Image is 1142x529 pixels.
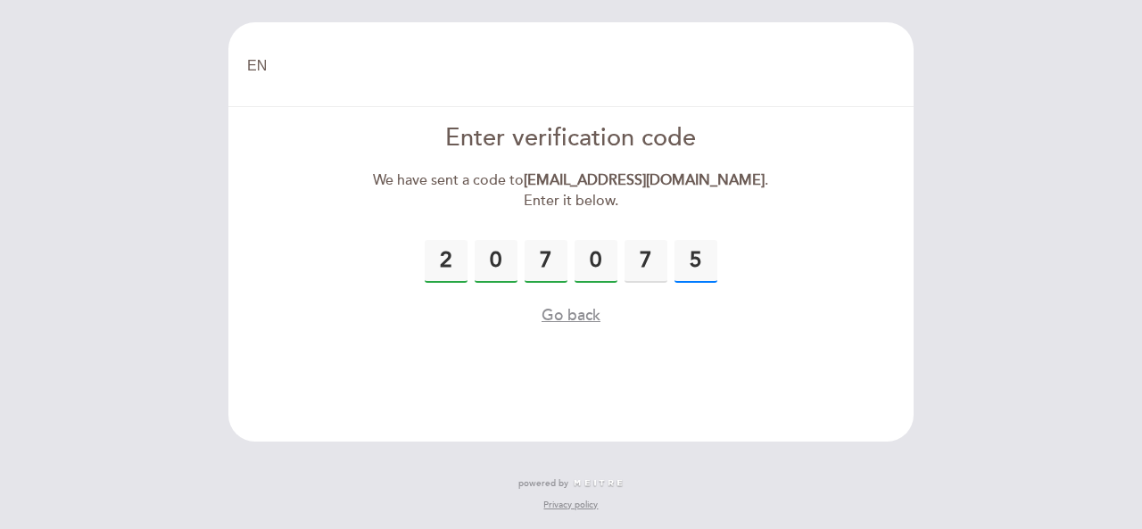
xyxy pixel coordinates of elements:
[524,171,765,189] strong: [EMAIL_ADDRESS][DOMAIN_NAME]
[425,240,468,283] input: 0
[573,479,624,488] img: MEITRE
[518,477,568,490] span: powered by
[575,240,617,283] input: 0
[518,477,624,490] a: powered by
[542,304,600,326] button: Go back
[543,499,598,511] a: Privacy policy
[475,240,517,283] input: 0
[674,240,717,283] input: 0
[525,240,567,283] input: 0
[367,170,776,211] div: We have sent a code to . Enter it below.
[625,240,667,283] input: 0
[367,121,776,156] div: Enter verification code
